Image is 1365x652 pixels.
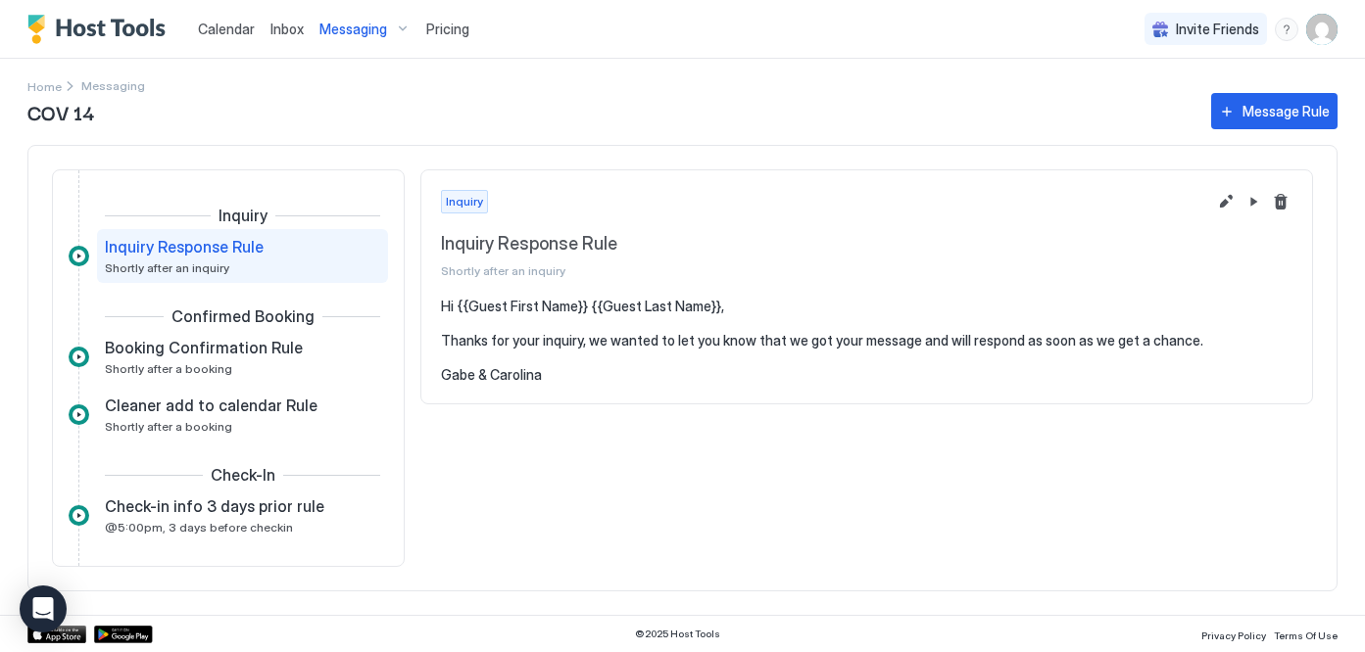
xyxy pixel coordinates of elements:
span: Inquiry [446,193,483,210]
button: Delete message rule [1269,190,1292,213]
div: Breadcrumb [27,75,62,96]
span: Breadcrumb [81,78,145,93]
span: Inquiry Response Rule [105,237,264,256]
a: Privacy Policy [1201,624,1266,644]
a: Terms Of Use [1274,624,1338,644]
span: Check-In [211,465,275,485]
span: Shortly after an inquiry [441,263,1206,278]
span: Inquiry [219,206,268,225]
a: Host Tools Logo [27,15,174,44]
span: Shortly after a booking [105,419,232,434]
div: menu [1275,18,1298,41]
button: Message Rule [1211,93,1338,129]
a: App Store [27,626,86,643]
span: Privacy Policy [1201,629,1266,641]
button: Edit message rule [1214,190,1238,213]
span: Calendar [198,21,255,37]
div: Open Intercom Messenger [20,585,67,632]
span: Messaging [319,21,387,38]
span: Confirmed Booking [171,306,315,326]
span: Invite Friends [1176,21,1259,38]
span: @5:00pm, 3 days before checkin [105,520,293,535]
span: Cleaner add to calendar Rule [105,396,317,415]
a: Home [27,75,62,96]
span: Inquiry Response Rule [441,233,1206,256]
pre: Hi {{Guest First Name}} {{Guest Last Name}}, Thanks for your inquiry, we wanted to let you know t... [441,298,1292,384]
span: Booking Confirmation Rule [105,338,303,357]
button: Pause Message Rule [1242,190,1265,213]
span: COV 14 [27,97,1192,126]
a: Inbox [270,19,304,39]
span: Shortly after a booking [105,361,232,376]
span: Shortly after an inquiry [105,260,229,275]
a: Google Play Store [94,626,153,643]
span: Pricing [426,21,469,38]
span: Home [27,79,62,94]
span: Inbox [270,21,304,37]
span: Check-in info 3 days prior rule [105,496,324,516]
span: Terms Of Use [1274,629,1338,641]
a: Calendar [198,19,255,39]
span: © 2025 Host Tools [635,628,720,640]
div: Message Rule [1243,101,1330,121]
div: User profile [1306,14,1338,45]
